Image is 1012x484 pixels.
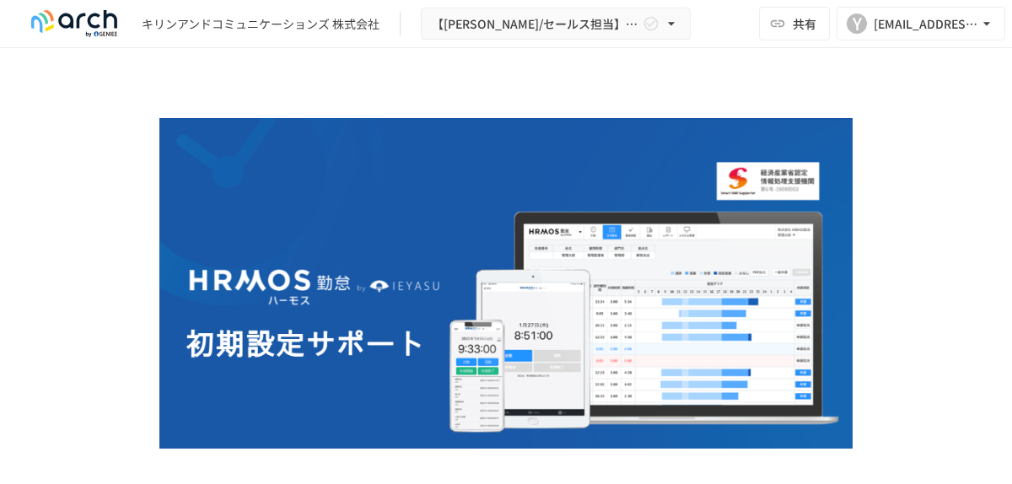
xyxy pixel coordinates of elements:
button: Y[EMAIL_ADDRESS][PERSON_NAME][DOMAIN_NAME] [837,7,1005,40]
button: 【[PERSON_NAME]/セールス担当】キリンアンドコミュニケーションズ株式会社様_初期設定サポート [421,8,691,40]
span: 【[PERSON_NAME]/セールス担当】キリンアンドコミュニケーションズ株式会社様_初期設定サポート [432,13,639,35]
img: GdztLVQAPnGLORo409ZpmnRQckwtTrMz8aHIKJZF2AQ [159,118,853,458]
img: logo-default@2x-9cf2c760.svg [20,10,128,37]
div: Y [847,13,867,34]
span: 共有 [793,14,816,33]
button: 共有 [759,7,830,40]
div: キリンアンドコミュニケーションズ 株式会社 [142,15,379,33]
div: [EMAIL_ADDRESS][PERSON_NAME][DOMAIN_NAME] [874,13,978,35]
